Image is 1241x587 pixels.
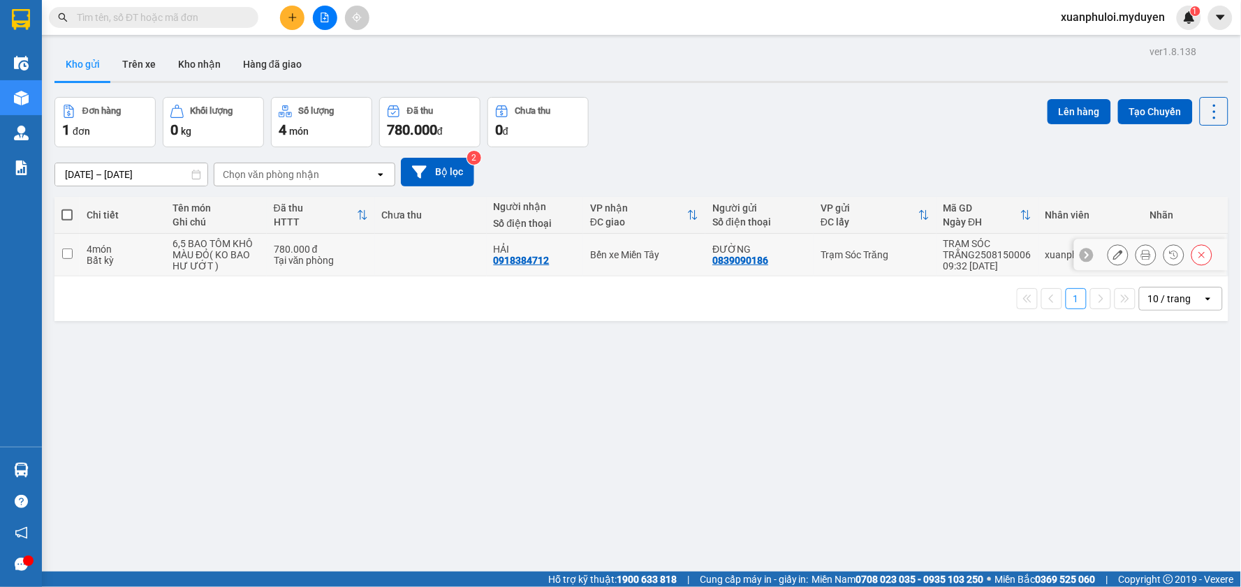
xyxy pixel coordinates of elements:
button: plus [280,6,304,30]
sup: 2 [467,151,481,165]
span: aim [352,13,362,22]
div: Sửa đơn hàng [1108,244,1129,265]
div: TRẠM SÓC TRĂNG2508150006 [943,238,1031,260]
span: 1 [1193,6,1198,16]
th: Toggle SortBy [583,197,705,234]
div: Tại văn phòng [274,255,368,266]
img: warehouse-icon [14,91,29,105]
img: logo-vxr [12,9,30,30]
div: Chọn văn phòng nhận [223,168,319,181]
strong: 0708 023 035 - 0935 103 250 [856,574,984,585]
img: warehouse-icon [14,126,29,140]
div: ĐC lấy [821,216,918,228]
span: kg [181,126,191,137]
input: Tìm tên, số ĐT hoặc mã đơn [77,10,242,25]
div: HTTT [274,216,357,228]
button: Đã thu780.000đ [379,97,480,147]
svg: open [375,169,386,180]
div: Người nhận [494,201,576,212]
span: đ [503,126,508,137]
div: 0839090186 [712,255,768,266]
span: Cung cấp máy in - giấy in: [700,572,809,587]
span: notification [15,526,28,540]
div: Mã GD [943,202,1020,214]
button: Trên xe [111,47,167,81]
div: Nhân viên [1045,209,1136,221]
img: icon-new-feature [1183,11,1196,24]
button: Đơn hàng1đơn [54,97,156,147]
div: Số lượng [299,106,335,116]
div: Đơn hàng [82,106,121,116]
div: Chưa thu [515,106,551,116]
button: Bộ lọc [401,158,474,186]
div: Tên món [172,202,260,214]
span: | [687,572,689,587]
div: Bến xe Miền Tây [590,249,698,260]
div: Số điện thoại [712,216,807,228]
div: 0918384712 [494,255,550,266]
span: xuanphuloi.myduyen [1050,8,1177,26]
strong: 1900 633 818 [617,574,677,585]
div: Ghi chú [172,216,260,228]
div: 6,5 BAO TÔM KHÔ MÀU ĐỎ( KO BAO HƯ ƯỚT ) [172,238,260,272]
span: món [289,126,309,137]
span: Miền Bắc [995,572,1096,587]
div: Đã thu [274,202,357,214]
div: 09:32 [DATE] [943,260,1031,272]
div: Bất kỳ [87,255,159,266]
button: file-add [313,6,337,30]
button: 1 [1066,288,1087,309]
th: Toggle SortBy [814,197,936,234]
button: Khối lượng0kg [163,97,264,147]
div: HẢI [494,244,576,255]
th: Toggle SortBy [267,197,375,234]
button: caret-down [1208,6,1233,30]
div: xuanphuloi.myduyen [1045,249,1136,260]
div: Chi tiết [87,209,159,221]
span: 0 [170,121,178,138]
div: Đã thu [407,106,433,116]
div: Người gửi [712,202,807,214]
button: Kho nhận [167,47,232,81]
button: Hàng đã giao [232,47,313,81]
input: Select a date range. [55,163,207,186]
span: caret-down [1214,11,1227,24]
span: Miền Nam [812,572,984,587]
img: warehouse-icon [14,56,29,70]
span: copyright [1163,574,1173,584]
span: | [1106,572,1108,587]
span: đơn [73,126,90,137]
span: 0 [495,121,503,138]
span: question-circle [15,495,28,508]
div: 10 / trang [1148,292,1191,306]
div: Nhãn [1150,209,1220,221]
button: Kho gửi [54,47,111,81]
div: Chưa thu [382,209,480,221]
span: 4 [279,121,286,138]
div: ĐƯỜNG [712,244,807,255]
th: Toggle SortBy [937,197,1038,234]
span: plus [288,13,298,22]
div: VP gửi [821,202,918,214]
div: Khối lượng [191,106,233,116]
span: file-add [320,13,330,22]
span: đ [437,126,443,137]
div: Ngày ĐH [943,216,1020,228]
button: Tạo Chuyến [1118,99,1193,124]
button: aim [345,6,369,30]
span: Hỗ trợ kỹ thuật: [548,572,677,587]
strong: 0369 525 060 [1036,574,1096,585]
button: Lên hàng [1048,99,1111,124]
span: 1 [62,121,70,138]
span: search [58,13,68,22]
span: message [15,558,28,571]
svg: open [1203,293,1214,304]
div: ĐC giao [590,216,687,228]
div: Số điện thoại [494,218,576,229]
button: Chưa thu0đ [487,97,589,147]
img: warehouse-icon [14,463,29,477]
div: Trạm Sóc Trăng [821,249,929,260]
button: Số lượng4món [271,97,372,147]
div: 780.000 đ [274,244,368,255]
img: solution-icon [14,161,29,175]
